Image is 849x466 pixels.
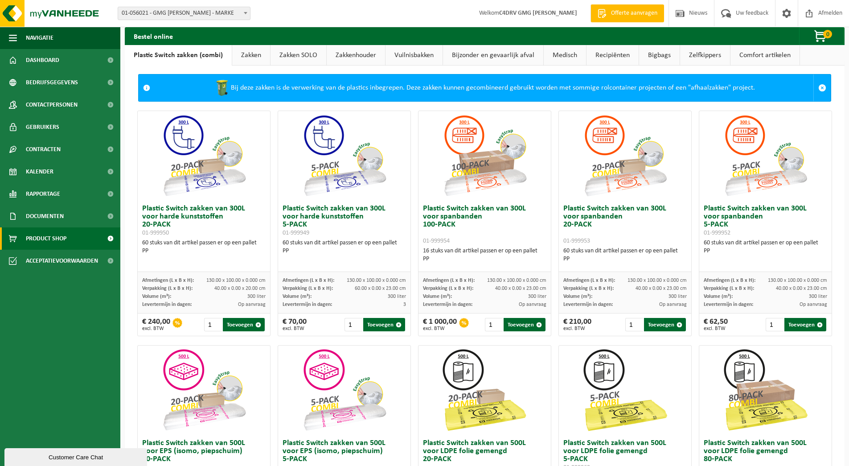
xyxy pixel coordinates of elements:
span: Op aanvraag [659,302,687,307]
input: 1 [625,318,644,331]
span: excl. BTW [704,326,728,331]
span: Documenten [26,205,64,227]
span: 3 [403,302,406,307]
span: 01-999952 [704,230,730,236]
button: Toevoegen [223,318,265,331]
button: Toevoegen [363,318,405,331]
div: PP [423,255,546,263]
span: 0 [823,30,832,38]
h3: Plastic Switch zakken van 300L voor spanbanden 100-PACK [423,205,546,245]
span: Verpakking (L x B x H): [142,286,193,291]
span: excl. BTW [423,326,457,331]
a: Bijzonder en gevaarlijk afval [443,45,543,66]
img: 01-999954 [440,111,529,200]
span: 300 liter [809,294,827,299]
div: 60 stuks van dit artikel passen er op een pallet [563,247,687,263]
button: Toevoegen [504,318,545,331]
strong: C4DRV GMG [PERSON_NAME] [499,10,577,16]
h3: Plastic Switch zakken van 300L voor spanbanden 5-PACK [704,205,827,237]
span: 01-999950 [142,230,169,236]
span: excl. BTW [142,326,170,331]
a: Plastic Switch zakken (combi) [125,45,232,66]
div: 60 stuks van dit artikel passen er op een pallet [704,239,827,255]
span: 130.00 x 100.00 x 0.000 cm [487,278,546,283]
span: Acceptatievoorwaarden [26,250,98,272]
span: 40.00 x 0.00 x 20.00 cm [214,286,266,291]
span: Verpakking (L x B x H): [563,286,614,291]
input: 1 [345,318,363,331]
button: 0 [799,27,844,45]
span: Op aanvraag [800,302,827,307]
a: Zelfkippers [680,45,730,66]
div: PP [704,247,827,255]
span: 01-056021 - GMG LUCAS ZEEFDRUK - MARKE [118,7,250,20]
span: Levertermijn in dagen: [563,302,613,307]
img: 01-999955 [300,346,389,435]
img: 01-999956 [160,346,249,435]
span: Op aanvraag [519,302,546,307]
span: 40.00 x 0.00 x 23.00 cm [776,286,827,291]
a: Zakkenhouder [327,45,385,66]
h2: Bestel online [125,27,182,45]
img: WB-0240-HPE-GN-50.png [213,79,231,97]
input: 1 [766,318,784,331]
a: Bigbags [639,45,680,66]
span: Navigatie [26,27,53,49]
span: 300 liter [247,294,266,299]
span: Afmetingen (L x B x H): [704,278,755,283]
span: Afmetingen (L x B x H): [563,278,615,283]
h3: Plastic Switch zakken van 300L voor harde kunststoffen 5-PACK [283,205,406,237]
span: 130.00 x 100.00 x 0.000 cm [768,278,827,283]
span: Levertermijn in dagen: [142,302,192,307]
span: 60.00 x 0.00 x 23.00 cm [355,286,406,291]
span: Verpakking (L x B x H): [423,286,473,291]
span: Kalender [26,161,53,183]
img: 01-999968 [721,346,810,435]
div: € 210,00 [563,318,591,331]
a: Zakken [232,45,270,66]
span: Verpakking (L x B x H): [704,286,754,291]
span: 300 liter [388,294,406,299]
span: Dashboard [26,49,59,71]
span: Volume (m³): [563,294,592,299]
div: € 70,00 [283,318,307,331]
img: 01-999949 [300,111,389,200]
span: Contactpersonen [26,94,78,116]
a: Sluit melding [813,74,831,101]
span: Op aanvraag [238,302,266,307]
button: Toevoegen [784,318,826,331]
a: Comfort artikelen [730,45,800,66]
span: excl. BTW [283,326,307,331]
span: 40.00 x 0.00 x 23.00 cm [636,286,687,291]
span: 01-999953 [563,238,590,244]
input: 1 [204,318,222,331]
span: Levertermijn in dagen: [283,302,332,307]
span: Rapportage [26,183,60,205]
span: Gebruikers [26,116,59,138]
span: Offerte aanvragen [609,9,660,18]
h3: Plastic Switch zakken van 300L voor spanbanden 20-PACK [563,205,687,245]
img: 01-999964 [440,346,529,435]
span: 130.00 x 100.00 x 0.000 cm [628,278,687,283]
span: Volume (m³): [283,294,312,299]
a: Recipiënten [587,45,639,66]
span: Contracten [26,138,61,161]
span: Volume (m³): [423,294,452,299]
a: Zakken SOLO [271,45,326,66]
a: Vuilnisbakken [386,45,443,66]
div: € 62,50 [704,318,728,331]
iframe: chat widget [4,446,149,466]
span: 01-999949 [283,230,309,236]
span: Product Shop [26,227,66,250]
span: 01-999954 [423,238,450,244]
div: € 1 000,00 [423,318,457,331]
img: 01-999963 [581,346,670,435]
span: 01-056021 - GMG LUCAS ZEEFDRUK - MARKE [118,7,250,20]
span: 40.00 x 0.00 x 23.00 cm [495,286,546,291]
h3: Plastic Switch zakken van 300L voor harde kunststoffen 20-PACK [142,205,266,237]
span: Afmetingen (L x B x H): [423,278,475,283]
img: 01-999953 [581,111,670,200]
img: 01-999952 [721,111,810,200]
span: Levertermijn in dagen: [423,302,472,307]
span: Bedrijfsgegevens [26,71,78,94]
